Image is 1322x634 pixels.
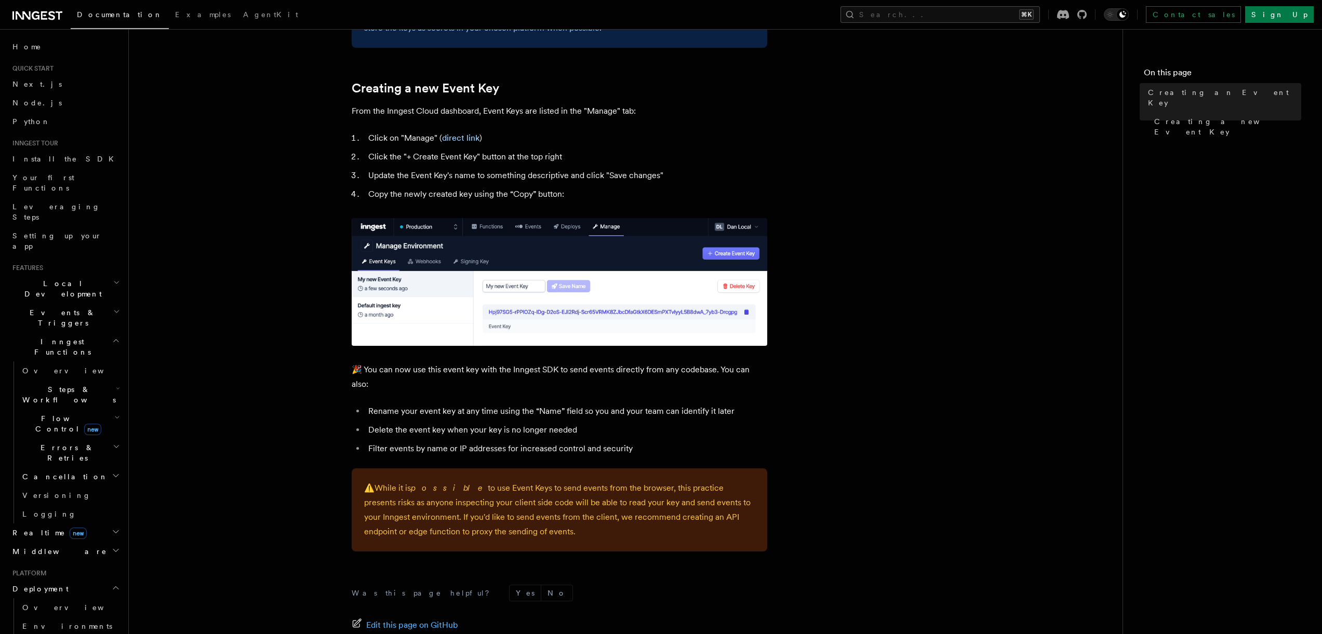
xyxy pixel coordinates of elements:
[8,584,69,594] span: Deployment
[169,3,237,28] a: Examples
[365,150,767,164] li: Click the "+ Create Event Key" button at the top right
[365,423,767,437] li: Delete the event key when your key is no longer needed
[1019,9,1034,20] kbd: ⌘K
[18,413,114,434] span: Flow Control
[8,197,122,226] a: Leveraging Steps
[8,278,113,299] span: Local Development
[365,187,767,201] li: Copy the newly created key using the “Copy” button:
[18,380,122,409] button: Steps & Workflows
[364,481,755,539] p: While it is to use Event Keys to send events from the browser, this practice presents risks as an...
[8,274,122,303] button: Local Development
[8,168,122,197] a: Your first Functions
[12,232,102,250] span: Setting up your app
[8,112,122,131] a: Python
[364,483,375,493] span: ⚠️
[541,585,572,601] button: No
[237,3,304,28] a: AgentKit
[175,10,231,19] span: Examples
[18,486,122,505] a: Versioning
[8,523,122,542] button: Realtimenew
[12,203,100,221] span: Leveraging Steps
[18,467,122,486] button: Cancellation
[8,528,87,538] span: Realtime
[8,303,122,332] button: Events & Triggers
[8,64,54,73] span: Quick start
[365,168,767,183] li: Update the Event Key's name to something descriptive and click "Save changes"
[8,332,122,361] button: Inngest Functions
[352,362,767,392] p: 🎉 You can now use this event key with the Inngest SDK to send events directly from any codebase. ...
[352,618,458,632] a: Edit this page on GitHub
[8,336,112,357] span: Inngest Functions
[1154,116,1301,137] span: Creating a new Event Key
[18,505,122,523] a: Logging
[18,471,108,482] span: Cancellation
[1104,8,1129,21] button: Toggle dark mode
[365,131,767,145] li: Click on "Manage" ( )
[366,618,458,632] span: Edit this page on GitHub
[352,218,767,346] img: A newly created Event Key in the Inngest Cloud dashboard
[1148,87,1301,108] span: Creating an Event Key
[12,173,74,192] span: Your first Functions
[442,133,479,143] a: direct link
[18,409,122,438] button: Flow Controlnew
[1150,112,1301,141] a: Creating a new Event Key
[70,528,87,539] span: new
[22,491,91,500] span: Versioning
[71,3,169,29] a: Documentation
[352,81,499,96] a: Creating a new Event Key
[8,75,122,93] a: Next.js
[22,367,129,375] span: Overview
[1144,83,1301,112] a: Creating an Event Key
[8,93,122,112] a: Node.js
[8,264,43,272] span: Features
[8,37,122,56] a: Home
[18,598,122,617] a: Overview
[77,10,163,19] span: Documentation
[352,588,497,598] p: Was this page helpful?
[18,442,113,463] span: Errors & Retries
[8,307,113,328] span: Events & Triggers
[510,585,541,601] button: Yes
[12,155,120,163] span: Install the SDK
[8,150,122,168] a: Install the SDK
[365,441,767,456] li: Filter events by name or IP addresses for increased control and security
[22,510,76,518] span: Logging
[1146,6,1241,23] a: Contact sales
[18,438,122,467] button: Errors & Retries
[8,139,58,147] span: Inngest tour
[365,404,767,419] li: Rename your event key at any time using the “Name” field so you and your team can identify it later
[12,117,50,126] span: Python
[12,99,62,107] span: Node.js
[22,603,129,612] span: Overview
[8,579,122,598] button: Deployment
[840,6,1040,23] button: Search...⌘K
[8,226,122,255] a: Setting up your app
[8,542,122,561] button: Middleware
[84,424,101,435] span: new
[18,384,116,405] span: Steps & Workflows
[12,80,62,88] span: Next.js
[1245,6,1314,23] a: Sign Up
[411,483,488,493] em: possible
[352,104,767,118] p: From the Inngest Cloud dashboard, Event Keys are listed in the "Manage" tab:
[8,361,122,523] div: Inngest Functions
[243,10,298,19] span: AgentKit
[8,546,107,557] span: Middleware
[8,569,47,577] span: Platform
[1144,66,1301,83] h4: On this page
[18,361,122,380] a: Overview
[12,42,42,52] span: Home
